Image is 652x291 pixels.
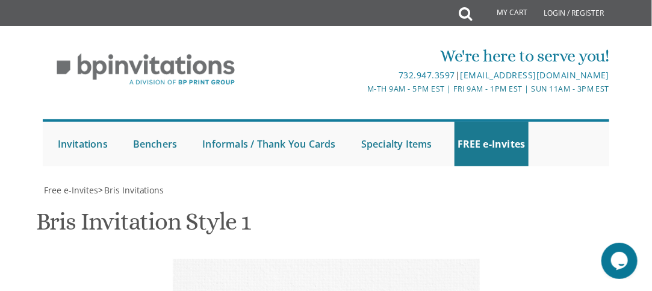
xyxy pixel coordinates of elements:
[358,122,435,166] a: Specialty Items
[98,184,164,196] span: >
[232,44,609,68] div: We're here to serve you!
[199,122,338,166] a: Informals / Thank You Cards
[103,184,164,196] a: Bris Invitations
[55,122,111,166] a: Invitations
[104,184,164,196] span: Bris Invitations
[43,45,249,95] img: BP Invitation Loft
[43,184,98,196] a: Free e-Invites
[601,243,640,279] iframe: chat widget
[44,184,98,196] span: Free e-Invites
[130,122,181,166] a: Benchers
[36,208,250,244] h1: Bris Invitation Style 1
[232,68,609,83] div: |
[232,83,609,95] div: M-Th 9am - 5pm EST | Fri 9am - 1pm EST | Sun 11am - 3pm EST
[471,1,536,25] a: My Cart
[455,122,529,166] a: FREE e-Invites
[399,69,455,81] a: 732.947.3597
[460,69,609,81] a: [EMAIL_ADDRESS][DOMAIN_NAME]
